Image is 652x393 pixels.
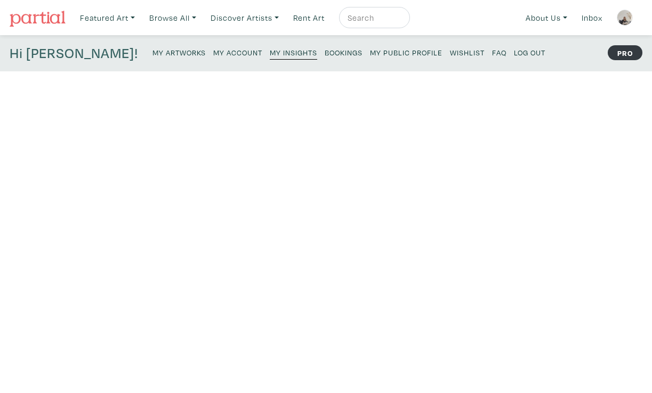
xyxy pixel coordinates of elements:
input: Search [347,11,400,24]
small: Wishlist [450,47,485,58]
small: My Public Profile [370,47,442,58]
img: phpThumb.php [617,10,633,26]
a: Discover Artists [206,7,284,29]
a: My Public Profile [370,45,442,59]
strong: PRO [608,45,642,60]
a: About Us [521,7,572,29]
h4: Hi [PERSON_NAME]! [10,45,138,62]
a: Inbox [577,7,607,29]
a: Log Out [514,45,545,59]
small: Log Out [514,47,545,58]
small: Bookings [325,47,363,58]
a: Featured Art [75,7,140,29]
a: My Insights [270,45,317,60]
small: My Account [213,47,262,58]
small: My Insights [270,47,317,58]
a: Wishlist [450,45,485,59]
a: My Artworks [152,45,206,59]
small: My Artworks [152,47,206,58]
a: Bookings [325,45,363,59]
a: Rent Art [288,7,329,29]
a: Browse All [144,7,201,29]
a: FAQ [492,45,506,59]
small: FAQ [492,47,506,58]
a: My Account [213,45,262,59]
